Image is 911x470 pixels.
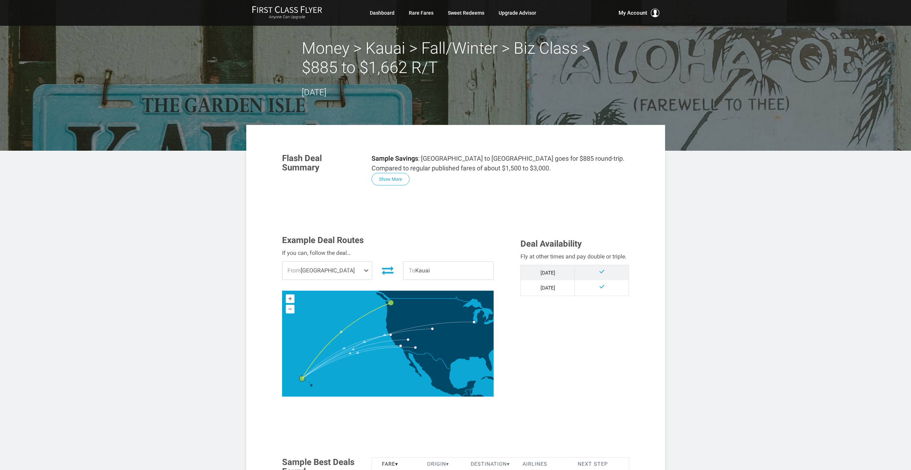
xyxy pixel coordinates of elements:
[372,173,410,185] button: Show More
[403,262,493,280] span: Kauai
[403,350,476,398] path: Mexico
[372,154,629,173] p: : [GEOGRAPHIC_DATA] to [GEOGRAPHIC_DATA] goes for $885 round-trip. Compared to regular published ...
[252,6,322,20] a: First Class FlyerAnyone Can Upgrade
[473,321,479,324] g: Chicago
[302,39,610,77] h2: Money > Kauai > Fall/Winter > Biz Class > $885 to $1,662 R/T
[282,235,364,245] span: Example Deal Routes
[282,248,494,258] div: If you can, follow the deal…
[446,461,449,467] span: ▾
[395,461,398,467] span: ▾
[619,9,647,17] span: My Account
[448,6,484,19] a: Sweet Redeems
[372,155,418,162] strong: Sample Savings
[409,6,433,19] a: Rare Fares
[407,338,413,341] g: Las Vegas
[388,300,398,306] g: Seattle
[499,6,536,19] a: Upgrade Advisor
[470,388,473,394] path: Belize
[302,87,326,97] time: [DATE]
[287,267,301,274] span: From
[282,154,361,173] h3: Flash Deal Summary
[252,6,322,13] img: First Class Flyer
[370,6,394,19] a: Dashboard
[282,262,372,280] span: [GEOGRAPHIC_DATA]
[463,390,473,400] path: Guatemala
[389,334,395,336] g: San Francisco
[378,262,398,278] button: Invert Route Direction
[252,15,322,20] small: Anyone Can Upgrade
[619,9,659,17] button: My Account
[521,280,575,296] td: [DATE]
[507,461,510,467] span: ▾
[520,252,629,261] div: Fly at other times and pay double or triple.
[520,239,582,249] span: Deal Availability
[409,267,415,274] span: To
[299,376,310,382] g: Kauai
[521,265,575,280] td: [DATE]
